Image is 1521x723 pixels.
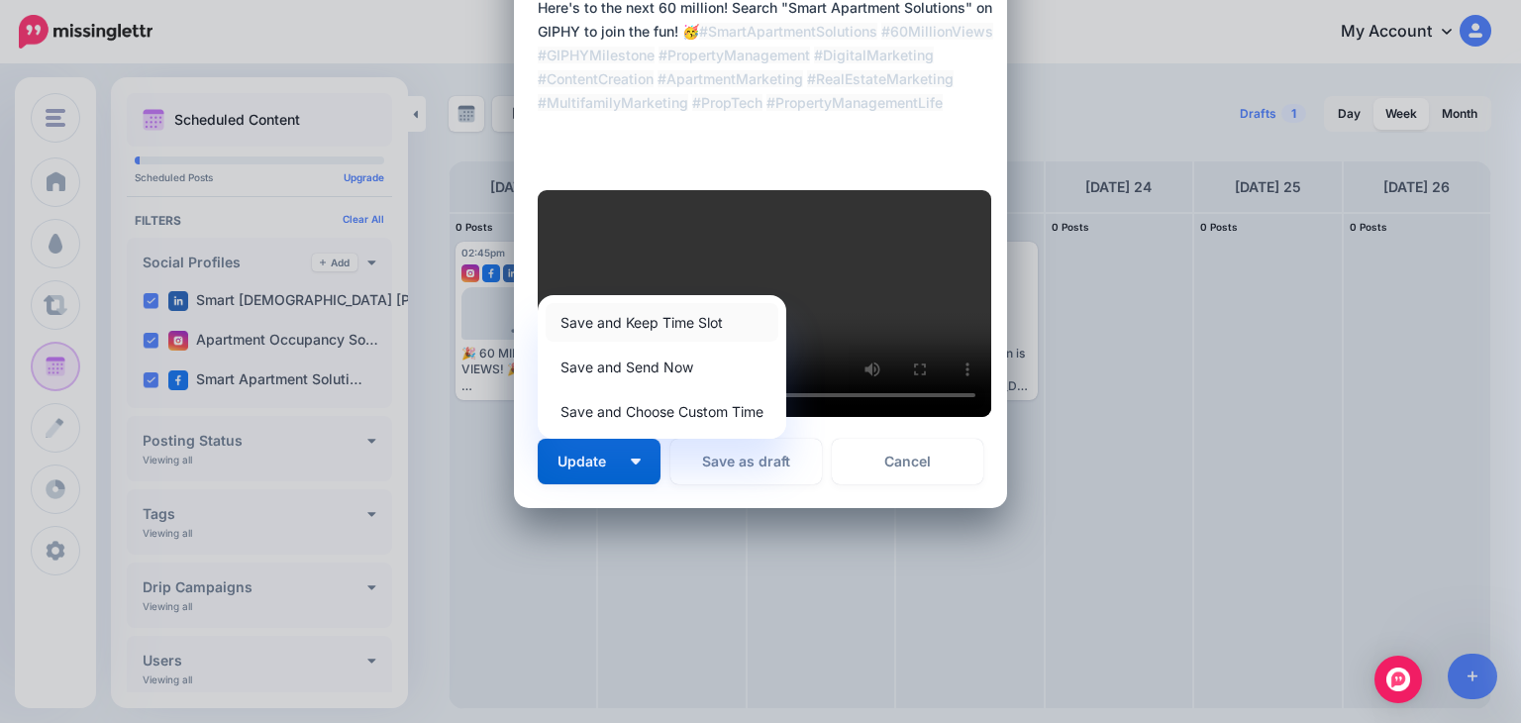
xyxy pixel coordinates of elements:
a: Save and Keep Time Slot [546,303,778,342]
span: Update [558,455,621,468]
button: Save as draft [670,439,822,484]
img: arrow-down-white.png [631,459,641,465]
a: Cancel [832,439,983,484]
a: Save and Send Now [546,348,778,386]
div: Open Intercom Messenger [1374,656,1422,703]
button: Update [538,439,660,484]
a: Save and Choose Custom Time [546,392,778,431]
div: Update [538,295,786,439]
